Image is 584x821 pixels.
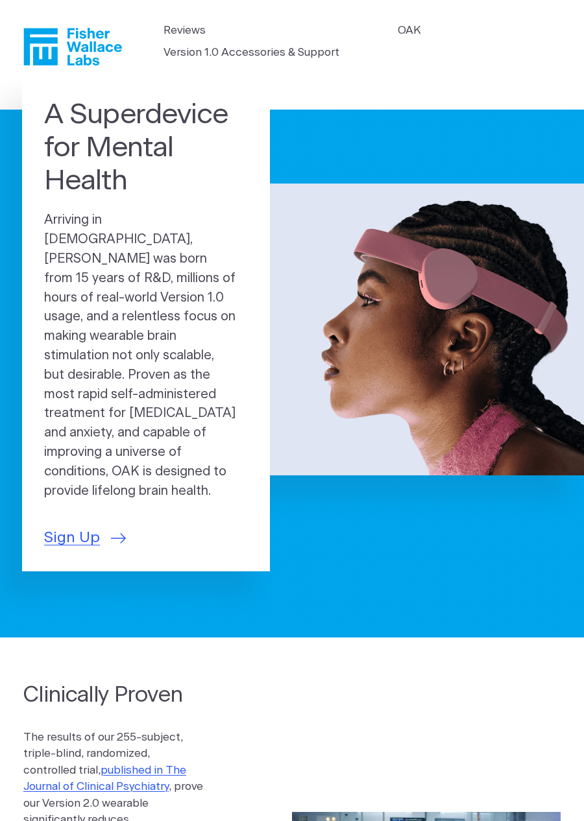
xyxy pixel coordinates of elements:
[23,765,186,792] a: published in The Journal of Clinical Psychiatry
[398,22,421,39] a: OAK
[44,99,248,197] h1: A Superdevice for Mental Health
[164,44,339,61] a: Version 1.0 Accessories & Support
[44,527,100,549] span: Sign Up
[23,28,122,65] a: Fisher Wallace
[164,22,206,39] a: Reviews
[44,211,248,501] p: Arriving in [DEMOGRAPHIC_DATA], [PERSON_NAME] was born from 15 years of R&D, millions of hours of...
[44,527,126,549] a: Sign Up
[23,681,204,710] h2: Clinically Proven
